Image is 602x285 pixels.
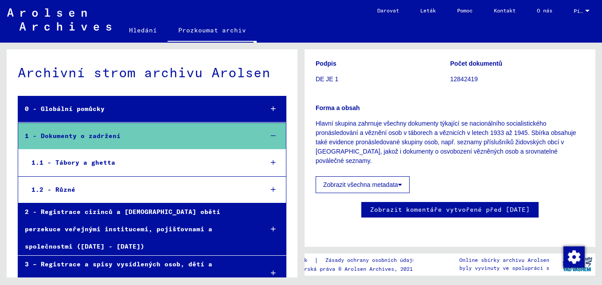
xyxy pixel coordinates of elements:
img: yv_logo.png [561,253,594,275]
div: 1.1 - Tábory a ghetta [25,154,256,171]
font: Zobrazit všechna metadata [323,181,398,188]
p: DE JE 1 [316,75,450,84]
b: Počet dokumentů [450,60,502,67]
a: Zobrazit komentáře vytvořené před [DATE] [370,205,530,214]
div: Archivní strom archivu Arolsen [18,63,286,83]
img: Změnit souhlas [563,246,585,268]
p: Hlavní skupina zahrnuje všechny dokumenty týkající se nacionálního socialistického pronásledování... [316,119,584,166]
font: | [314,256,318,265]
b: Podpis [316,60,336,67]
p: Online sbírky archivu Arolsen [459,256,549,264]
p: Autorská práva © Arolsen Archives, 2021 [292,265,426,273]
a: Zásady ochrany osobních údajů [318,256,426,265]
button: Zobrazit všechna metadata [316,176,410,193]
span: Písmeno n [574,8,583,14]
b: Forma a obsah [316,104,360,111]
p: 12842419 [450,75,585,84]
div: 0 - Globální pomůcky [18,100,256,118]
div: 2 - Registrace cizinců a [DEMOGRAPHIC_DATA] obětí perzekuce veřejnými institucemi, pojišťovnami a... [18,203,256,256]
div: 1 - Dokumenty o zadržení [18,127,256,145]
a: Hledání [118,20,168,41]
a: Prozkoumat archiv [168,20,257,43]
p: byly vyvinuty ve spolupráci s [459,264,549,272]
img: Arolsen_neg.svg [7,8,111,31]
div: 1.2 - Různé [25,181,256,198]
